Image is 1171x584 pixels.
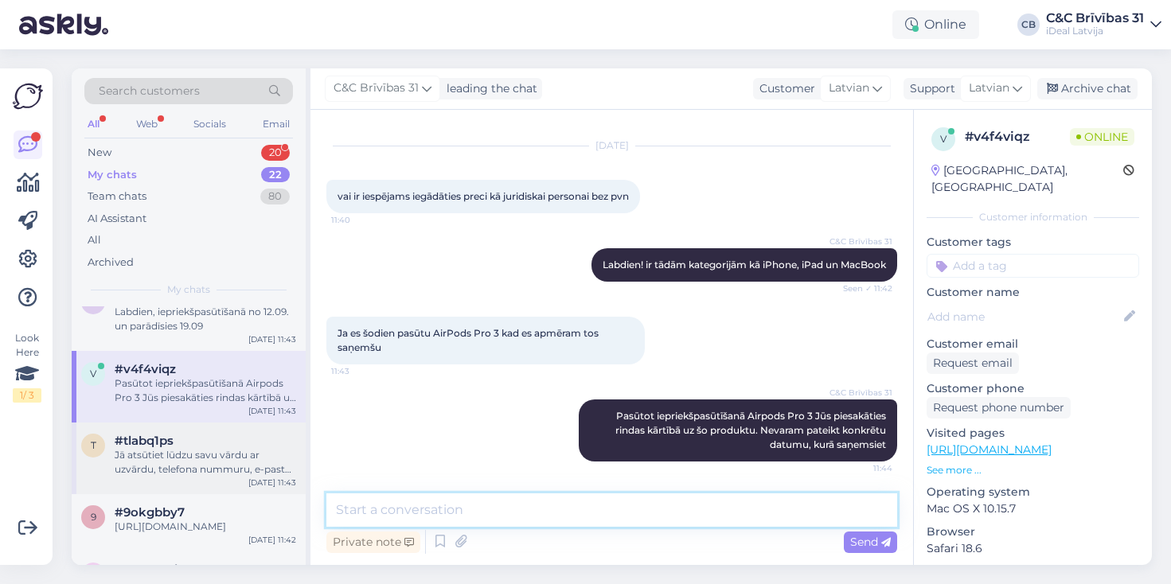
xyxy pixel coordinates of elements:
div: [DATE] 11:42 [248,534,296,546]
div: Customer [753,80,815,97]
p: Visited pages [927,425,1139,442]
span: 11:40 [331,214,391,226]
div: Online [892,10,979,39]
div: Team chats [88,189,146,204]
p: Mac OS X 10.15.7 [927,500,1139,517]
div: Web [133,114,161,134]
input: Add a tag [927,254,1139,278]
div: [DATE] [326,138,897,153]
div: All [84,114,103,134]
div: leading the chat [440,80,537,97]
a: C&C Brīvības 31iDeal Latvija [1046,12,1161,37]
div: 1 / 3 [13,388,41,403]
span: Latvian [829,80,869,97]
p: See more ... [927,463,1139,477]
div: Support [904,80,955,97]
span: #gydma4in [115,563,185,577]
span: C&C Brīvības 31 [334,80,419,97]
span: v [940,133,947,145]
span: Latvian [969,80,1009,97]
span: Online [1070,128,1134,146]
div: Archived [88,255,134,271]
div: Pasūtot iepriekšpasūtīšanā Airpods Pro 3 Jūs piesakāties rindas kārtībā uz šo produktu. Nevaram p... [115,376,296,405]
div: 20 [261,145,290,161]
div: My chats [88,167,137,183]
p: Customer tags [927,234,1139,251]
div: [URL][DOMAIN_NAME] [115,520,296,534]
span: 11:44 [833,462,892,474]
p: Browser [927,524,1139,540]
span: 9 [91,511,96,523]
input: Add name [927,308,1121,325]
div: Labdien, iepriekšpasūtīšanā no 12.09. un parādīsies 19.09 [115,305,296,333]
p: Customer name [927,284,1139,301]
p: Customer email [927,336,1139,352]
div: Customer information [927,210,1139,224]
div: # v4f4viqz [965,127,1070,146]
div: Look Here [13,331,41,403]
div: CB [1017,14,1040,36]
span: v [90,368,96,380]
span: Labdien! ir tādām kategorijām kā iPhone, iPad un MacBook [603,259,886,271]
div: Private note [326,531,420,553]
span: 11:43 [331,365,391,377]
div: 80 [260,189,290,204]
div: Jā atsūtiet lūdzu savu vārdu ar uzvārdu, telefona nummuru, e-pastu un modeli kuru vēlaties šeit, ... [115,448,296,477]
div: [GEOGRAPHIC_DATA], [GEOGRAPHIC_DATA] [931,162,1123,196]
span: My chats [167,282,210,297]
div: Request phone number [927,397,1071,419]
div: All [88,232,101,248]
p: Customer phone [927,380,1139,397]
img: Askly Logo [13,81,43,111]
span: Ja es šodien pasūtu AirPods Pro 3 kad es apmēram tos saņemšu [338,327,601,353]
span: Search customers [99,83,200,99]
div: [DATE] 11:43 [248,405,296,417]
div: Socials [190,114,229,134]
div: Email [260,114,293,134]
span: #v4f4viqz [115,362,176,376]
span: t [91,439,96,451]
div: [DATE] 11:43 [248,477,296,489]
a: [URL][DOMAIN_NAME] [927,442,1052,457]
div: Archive chat [1037,78,1138,99]
div: iDeal Latvija [1046,25,1144,37]
span: Send [850,535,891,549]
p: Safari 18.6 [927,540,1139,557]
span: #tlabq1ps [115,434,174,448]
p: Operating system [927,484,1139,500]
div: New [88,145,111,161]
span: C&C Brīvības 31 [829,387,892,399]
span: C&C Brīvības 31 [829,236,892,247]
span: Pasūtot iepriekšpasūtīšanā Airpods Pro 3 Jūs piesakāties rindas kārtībā uz šo produktu. Nevaram p... [615,410,888,450]
div: [DATE] 11:43 [248,333,296,345]
div: Request email [927,352,1019,374]
span: #9okgbby7 [115,505,185,520]
span: Seen ✓ 11:42 [833,282,892,294]
div: C&C Brīvības 31 [1046,12,1144,25]
div: 22 [261,167,290,183]
div: AI Assistant [88,211,146,227]
span: vai ir iespējams iegādāties preci kā juridiskai personai bez pvn [338,190,629,202]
